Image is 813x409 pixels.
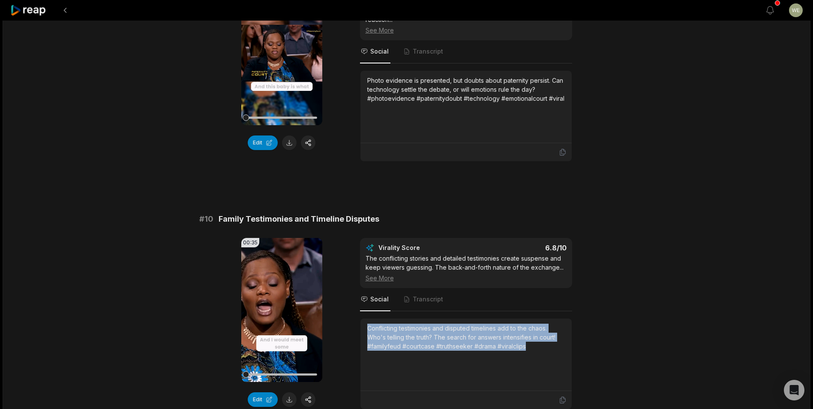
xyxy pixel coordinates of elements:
[219,213,379,225] span: Family Testimonies and Timeline Disputes
[360,40,572,63] nav: Tabs
[370,47,389,56] span: Social
[370,295,389,304] span: Social
[474,244,567,252] div: 6.8 /10
[413,47,443,56] span: Transcript
[366,274,567,283] div: See More
[366,26,567,35] div: See More
[199,213,213,225] span: # 10
[413,295,443,304] span: Transcript
[367,324,565,351] div: Conflicting testimonies and disputed timelines add to the chaos. Who's telling the truth? The sea...
[248,135,278,150] button: Edit
[784,380,804,400] div: Open Intercom Messenger
[241,238,322,382] video: Your browser does not support mp4 format.
[360,288,572,311] nav: Tabs
[378,244,471,252] div: Virality Score
[366,254,567,283] div: The conflicting stories and detailed testimonies create suspense and keep viewers guessing. The b...
[248,392,278,407] button: Edit
[367,76,565,103] div: Photo evidence is presented, but doubts about paternity persist. Can technology settle the debate...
